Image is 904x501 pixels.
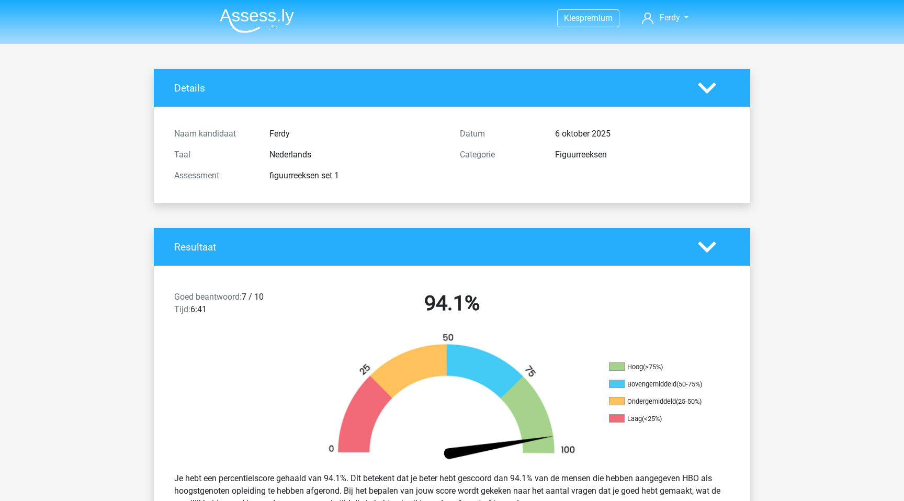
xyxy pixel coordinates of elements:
[642,415,662,423] div: (<25%)
[676,380,702,388] div: (50-75%)
[609,362,714,372] li: Hoog
[262,149,452,161] div: Nederlands
[311,333,593,464] img: 94.ba056ea0e80c.png
[452,128,547,140] div: Datum
[262,128,452,140] div: Ferdy
[609,380,714,389] li: Bovengemiddeld
[638,12,693,24] a: Ferdy
[166,128,262,140] div: Naam kandidaat
[558,11,619,25] a: Kiespremium
[547,128,738,140] div: 6 oktober 2025
[166,149,262,161] div: Taal
[166,169,262,182] div: Assessment
[580,13,613,23] span: premium
[166,291,309,320] div: 7 / 10 6:41
[609,414,714,424] li: Laag
[609,397,714,406] li: Ondergemiddeld
[317,291,587,316] h2: 94.1%
[262,169,452,182] div: figuurreeksen set 1
[547,149,738,161] div: Figuurreeksen
[452,149,547,161] div: Categorie
[676,397,702,405] div: (25-50%)
[174,241,682,253] h4: Resultaat
[174,82,682,94] h4: Details
[660,13,680,22] span: Ferdy
[174,292,242,302] span: Goed beantwoord:
[564,13,580,23] span: Kies
[174,304,190,314] span: Tijd:
[643,363,663,371] div: (>75%)
[220,8,294,33] img: Assessly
